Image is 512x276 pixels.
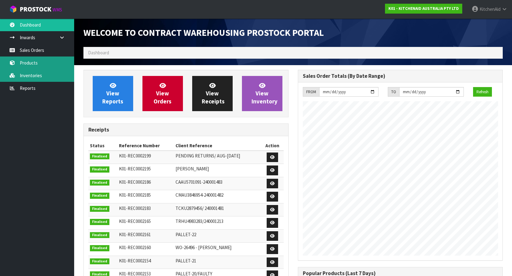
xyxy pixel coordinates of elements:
th: Action [261,141,283,151]
img: cube-alt.png [9,5,17,13]
span: K01-REC0002195 [119,166,151,172]
span: KitchenAid [480,6,501,12]
span: Finalised [90,193,109,199]
span: Dashboard [88,50,109,56]
span: View Inventory [252,82,277,105]
span: Finalised [90,153,109,160]
strong: K01 - KITCHENAID AUSTRALIA PTY LTD [388,6,459,11]
span: PALLET-21 [176,258,196,264]
span: CAAU5701091-240001483 [176,179,222,185]
span: K01-REC0002161 [119,232,151,237]
span: PENDING RETURNS/ AUG-[DATE] [176,153,240,159]
span: K01-REC0002186 [119,179,151,185]
small: WMS [53,7,62,13]
h3: Sales Order Totals (By Date Range) [303,73,498,79]
span: Finalised [90,166,109,173]
span: Finalised [90,232,109,238]
span: View Orders [154,82,171,105]
span: WO-26496 - [PERSON_NAME] [176,245,231,250]
span: Finalised [90,180,109,186]
span: View Receipts [202,82,225,105]
span: TRHU4983283/240001213 [176,218,223,224]
a: ViewOrders [142,76,183,111]
a: ViewInventory [242,76,282,111]
div: TO [388,87,399,97]
span: Finalised [90,206,109,212]
a: ViewReports [93,76,133,111]
th: Client Reference [174,141,261,151]
span: K01-REC0002154 [119,258,151,264]
span: K01-REC0002165 [119,218,151,224]
span: ProStock [20,5,51,13]
span: TCKU2879456/ 240001481 [176,205,224,211]
span: View Reports [102,82,123,105]
span: CMAU3846954-240001482 [176,192,223,198]
span: K01-REC0002185 [119,192,151,198]
span: K01-REC0002160 [119,245,151,250]
span: Welcome to Contract Warehousing ProStock Portal [83,27,324,38]
th: Reference Number [117,141,174,151]
span: Finalised [90,245,109,251]
span: [PERSON_NAME] [176,166,209,172]
button: Refresh [473,87,492,97]
span: PALLET-22 [176,232,196,237]
span: K01-REC0002199 [119,153,151,159]
span: Finalised [90,258,109,265]
span: K01-REC0002183 [119,205,151,211]
div: FROM [303,87,319,97]
th: Status [88,141,117,151]
a: ViewReceipts [192,76,233,111]
span: Finalised [90,219,109,225]
h3: Receipts [88,127,284,133]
